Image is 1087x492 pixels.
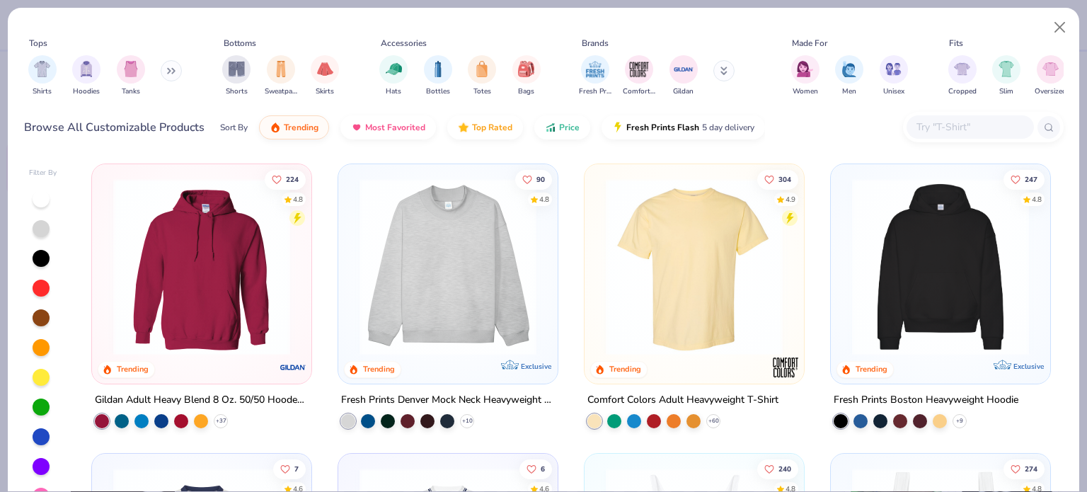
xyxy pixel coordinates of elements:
[791,55,819,97] button: filter button
[534,115,590,139] button: Price
[778,465,791,472] span: 240
[28,55,57,97] div: filter for Shirts
[229,61,245,77] img: Shorts Image
[842,86,856,97] span: Men
[1013,362,1043,371] span: Exclusive
[386,86,401,97] span: Hats
[279,353,307,382] img: Gildan logo
[579,55,611,97] div: filter for Fresh Prints
[274,459,306,479] button: Like
[518,86,534,97] span: Bags
[270,122,281,133] img: trending.gif
[708,417,718,425] span: + 60
[265,55,297,97] div: filter for Sweatpants
[351,122,362,133] img: most_fav.gif
[612,122,623,133] img: flash.gif
[835,55,863,97] button: filter button
[468,55,496,97] button: filter button
[880,55,908,97] button: filter button
[226,86,248,97] span: Shorts
[259,115,329,139] button: Trending
[430,61,446,77] img: Bottles Image
[673,59,694,80] img: Gildan Image
[623,55,655,97] div: filter for Comfort Colors
[222,55,251,97] button: filter button
[883,86,904,97] span: Unisex
[841,61,857,77] img: Men Image
[224,37,256,50] div: Bottoms
[458,122,469,133] img: TopRated.gif
[519,459,552,479] button: Like
[793,86,818,97] span: Women
[117,55,145,97] button: filter button
[1035,55,1066,97] div: filter for Oversized
[992,55,1020,97] div: filter for Slim
[536,176,545,183] span: 90
[287,176,299,183] span: 224
[845,178,1036,355] img: 91acfc32-fd48-4d6b-bdad-a4c1a30ac3fc
[599,178,790,355] img: 029b8af0-80e6-406f-9fdc-fdf898547912
[999,61,1014,77] img: Slim Image
[341,391,555,409] div: Fresh Prints Denver Mock Neck Heavyweight Sweatshirt
[999,86,1013,97] span: Slim
[424,55,452,97] div: filter for Bottles
[265,55,297,97] button: filter button
[1047,14,1074,41] button: Close
[521,362,551,371] span: Exclusive
[72,55,100,97] div: filter for Hoodies
[702,120,754,136] span: 5 day delivery
[956,417,963,425] span: + 9
[834,391,1018,409] div: Fresh Prints Boston Heavyweight Hoodie
[1035,55,1066,97] button: filter button
[757,459,798,479] button: Like
[628,59,650,80] img: Comfort Colors Image
[797,61,813,77] img: Women Image
[79,61,94,77] img: Hoodies Image
[790,178,981,355] img: e55d29c3-c55d-459c-bfd9-9b1c499ab3c6
[512,55,541,97] button: filter button
[24,119,205,136] div: Browse All Customizable Products
[1025,176,1037,183] span: 247
[587,391,778,409] div: Comfort Colors Adult Heavyweight T-Shirt
[512,55,541,97] div: filter for Bags
[220,121,248,134] div: Sort By
[1042,61,1059,77] img: Oversized Image
[1025,465,1037,472] span: 274
[106,178,297,355] img: 01756b78-01f6-4cc6-8d8a-3c30c1a0c8ac
[379,55,408,97] div: filter for Hats
[95,391,309,409] div: Gildan Adult Heavy Blend 8 Oz. 50/50 Hooded Sweatshirt
[757,169,798,189] button: Like
[1003,169,1045,189] button: Like
[122,86,140,97] span: Tanks
[541,465,545,472] span: 6
[447,115,523,139] button: Top Rated
[623,55,655,97] button: filter button
[317,61,333,77] img: Skirts Image
[915,119,1024,135] input: Try "T-Shirt"
[579,55,611,97] button: filter button
[222,55,251,97] div: filter for Shorts
[835,55,863,97] div: filter for Men
[474,61,490,77] img: Totes Image
[33,86,52,97] span: Shirts
[311,55,339,97] div: filter for Skirts
[29,37,47,50] div: Tops
[73,86,100,97] span: Hoodies
[948,86,977,97] span: Cropped
[669,55,698,97] div: filter for Gildan
[992,55,1020,97] button: filter button
[72,55,100,97] button: filter button
[311,55,339,97] button: filter button
[216,417,226,425] span: + 37
[386,61,402,77] img: Hats Image
[29,168,57,178] div: Filter By
[468,55,496,97] div: filter for Totes
[265,169,306,189] button: Like
[473,86,491,97] span: Totes
[778,176,791,183] span: 304
[316,86,334,97] span: Skirts
[424,55,452,97] button: filter button
[381,37,427,50] div: Accessories
[123,61,139,77] img: Tanks Image
[295,465,299,472] span: 7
